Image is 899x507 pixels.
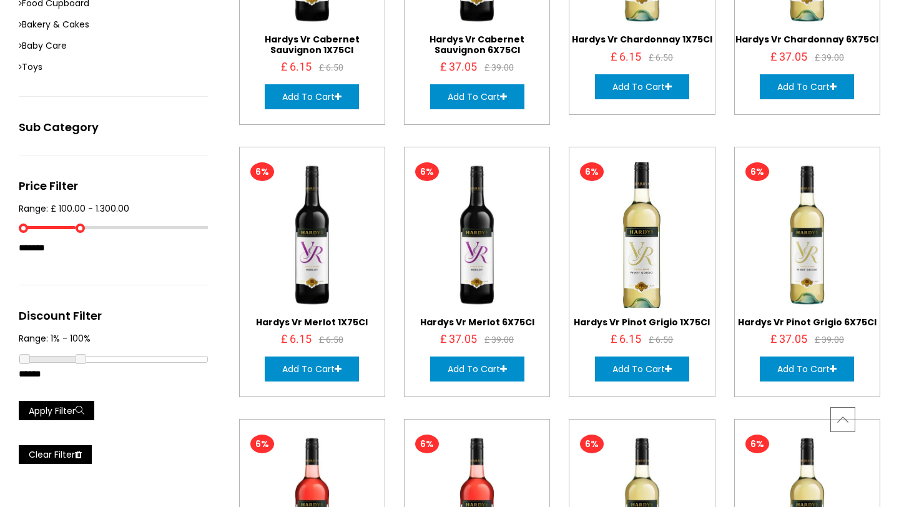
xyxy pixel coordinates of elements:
[484,61,514,76] span: £ 39.00
[19,401,94,420] button: Apply Filter
[735,33,878,46] a: Hardys Vr Chardonnay 6X75Cl
[265,357,359,381] button: Add To Cart
[595,74,689,99] button: Add To Cart
[19,201,208,216] span: Range: £ 100.00 - 1.300.00
[770,50,807,65] span: £ 37.05
[19,331,208,346] span: Range: 1% - 100%
[440,60,477,75] span: £ 37.05
[611,332,641,347] span: £ 6.15
[580,435,604,453] span: 6%
[19,59,208,74] a: Toys
[745,435,769,453] span: 6%
[440,332,477,347] span: £ 37.05
[19,122,208,133] h4: Sub Category
[770,332,807,347] span: £ 37.05
[815,51,844,66] span: £ 39.00
[250,435,274,453] span: 6%
[250,162,274,181] span: 6%
[649,333,673,348] span: £ 6.50
[430,33,524,56] a: Hardys Vr Cabernet Sauvignon 6X75Cl
[574,316,710,328] a: Hardys Vr Pinot Grigio 1X75Cl
[319,333,343,348] span: £ 6.50
[760,357,854,381] button: Add To Cart
[265,33,360,56] a: Hardys Vr Cabernet Sauvignon 1X75Cl
[760,74,854,99] button: Add To Cart
[572,33,712,46] a: Hardys Vr Chardonnay 1X75Cl
[19,180,208,192] h4: Price Filter
[415,435,439,453] span: 6%
[281,60,312,75] span: £ 6.15
[735,162,880,307] img: Hardys_VR_Pinot_Grigio_75cl_Case_of_6.jpeg
[430,357,524,381] button: Add To Cart
[745,162,769,181] span: 6%
[420,316,534,328] a: Hardys Vr Merlot 6X75Cl
[611,50,641,65] span: £ 6.15
[265,84,359,109] button: Add To Cart
[319,61,343,76] span: £ 6.50
[595,357,689,381] button: Add To Cart
[240,162,385,307] img: Hardys_VR_Merlot_75cl_Single.jpeg
[19,17,208,32] a: Bakery & Cakes
[19,445,92,464] button: Clear Filter
[405,162,549,307] img: Hardys_VR_Merlot_75cl_Case_of_6.jpeg
[738,316,877,328] a: Hardys Vr Pinot Grigio 6X75Cl
[484,333,514,348] span: £ 39.00
[256,316,368,328] a: Hardys Vr Merlot 1X75Cl
[649,51,673,66] span: £ 6.50
[281,332,312,347] span: £ 6.15
[815,333,844,348] span: £ 39.00
[19,310,208,322] h4: Discount Filter
[415,162,439,181] span: 6%
[19,38,208,53] a: Baby Care
[562,155,722,315] img: Hardys_VR_Pinot_Grigio_75cl_Single.jpeg
[430,84,524,109] button: Add To Cart
[580,162,604,181] span: 6%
